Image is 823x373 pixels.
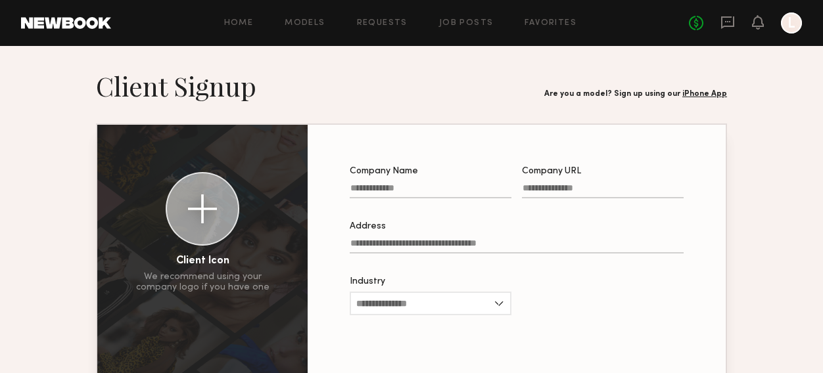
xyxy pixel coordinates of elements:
input: Company URL [522,183,684,198]
div: Industry [350,277,511,286]
div: Address [350,222,684,231]
div: Company Name [350,167,511,176]
div: Client Icon [176,256,229,267]
h1: Client Signup [96,70,256,102]
a: Job Posts [439,19,494,28]
input: Company Name [350,183,511,198]
a: L [781,12,802,33]
input: Address [350,238,684,253]
a: Home [224,19,254,28]
div: We recommend using your company logo if you have one [136,272,270,293]
a: Requests [357,19,408,28]
a: iPhone App [682,90,727,98]
div: Company URL [522,167,684,176]
a: Models [285,19,325,28]
div: Are you a model? Sign up using our [544,90,727,99]
a: Favorites [525,19,576,28]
